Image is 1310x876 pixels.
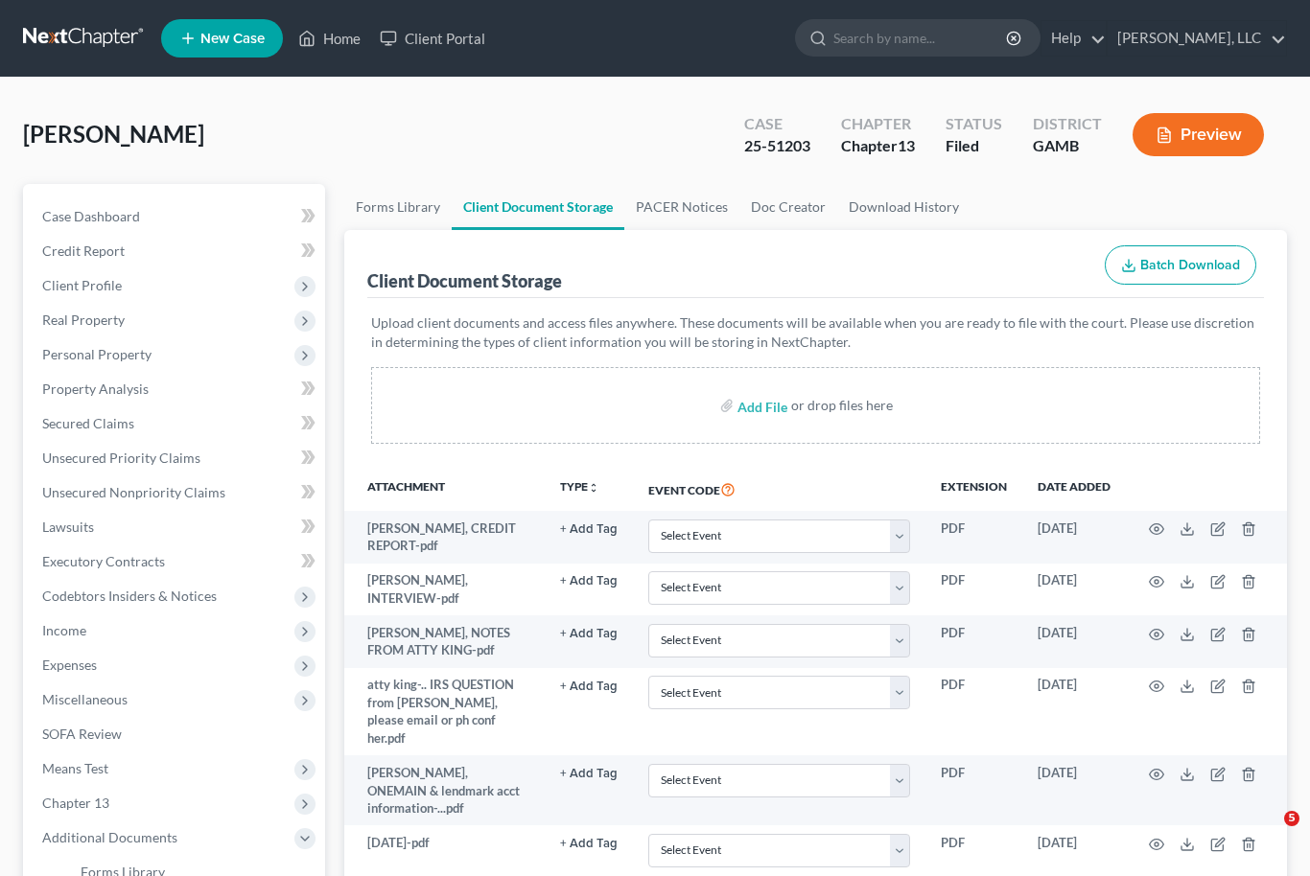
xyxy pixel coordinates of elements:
[27,717,325,751] a: SOFA Review
[344,467,545,511] th: Attachment
[1022,615,1126,668] td: [DATE]
[1033,135,1102,157] div: GAMB
[791,396,893,415] div: or drop files here
[42,242,125,259] span: Credit Report
[42,760,108,776] span: Means Test
[560,628,618,640] button: + Add Tag
[1041,21,1106,56] a: Help
[42,726,122,742] span: SOFA Review
[42,795,109,811] span: Chapter 13
[560,838,618,850] button: + Add Tag
[925,668,1022,756] td: PDF
[367,269,562,292] div: Client Document Storage
[1105,245,1256,286] button: Batch Download
[200,32,265,46] span: New Case
[42,588,217,604] span: Codebtors Insiders & Notices
[925,615,1022,668] td: PDF
[42,829,177,845] span: Additional Documents
[1284,811,1299,826] span: 5
[452,184,624,230] a: Client Document Storage
[27,510,325,544] a: Lawsuits
[1108,21,1286,56] a: [PERSON_NAME], LLC
[560,575,618,588] button: + Add Tag
[42,691,128,707] span: Miscellaneous
[42,450,200,466] span: Unsecured Priority Claims
[833,20,1009,56] input: Search by name...
[344,668,545,756] td: atty king-.. IRS QUESTION from [PERSON_NAME], please email or ph conf her.pdf
[344,755,545,825] td: [PERSON_NAME], ONEMAIN & lendmark acct information-...pdf
[1033,113,1102,135] div: District
[841,135,915,157] div: Chapter
[42,277,122,293] span: Client Profile
[588,482,599,494] i: unfold_more
[898,136,915,154] span: 13
[1022,668,1126,756] td: [DATE]
[42,519,94,535] span: Lawsuits
[633,467,925,511] th: Event Code
[624,184,739,230] a: PACER Notices
[560,834,618,852] a: + Add Tag
[1022,511,1126,564] td: [DATE]
[560,764,618,782] a: + Add Tag
[1022,755,1126,825] td: [DATE]
[744,113,810,135] div: Case
[27,544,325,579] a: Executory Contracts
[837,184,971,230] a: Download History
[42,415,134,431] span: Secured Claims
[344,825,545,875] td: [DATE]-pdf
[560,680,618,693] button: + Add Tag
[560,624,618,642] a: + Add Tag
[27,406,325,441] a: Secured Claims
[42,311,125,328] span: Real Property
[925,755,1022,825] td: PDF
[344,184,452,230] a: Forms Library
[925,467,1022,511] th: Extension
[42,346,152,362] span: Personal Property
[1022,467,1126,511] th: Date added
[1022,825,1126,875] td: [DATE]
[27,441,325,475] a: Unsecured Priority Claims
[370,21,495,56] a: Client Portal
[344,615,545,668] td: [PERSON_NAME], NOTES FROM ATTY KING-pdf
[42,622,86,638] span: Income
[925,825,1022,875] td: PDF
[841,113,915,135] div: Chapter
[560,523,618,536] button: + Add Tag
[1022,564,1126,616] td: [DATE]
[560,519,618,538] a: + Add Tag
[23,120,204,148] span: [PERSON_NAME]
[946,135,1002,157] div: Filed
[42,553,165,569] span: Executory Contracts
[560,768,618,780] button: + Add Tag
[42,208,140,224] span: Case Dashboard
[1245,811,1291,857] iframe: Intercom live chat
[42,484,225,500] span: Unsecured Nonpriority Claims
[925,564,1022,616] td: PDF
[27,475,325,510] a: Unsecured Nonpriority Claims
[560,676,618,694] a: + Add Tag
[27,372,325,406] a: Property Analysis
[946,113,1002,135] div: Status
[27,234,325,268] a: Credit Report
[744,135,810,157] div: 25-51203
[42,657,97,673] span: Expenses
[27,199,325,234] a: Case Dashboard
[1140,257,1240,273] span: Batch Download
[560,481,599,494] button: TYPEunfold_more
[42,380,149,397] span: Property Analysis
[560,571,618,589] a: + Add Tag
[1133,113,1264,156] button: Preview
[289,21,370,56] a: Home
[344,511,545,564] td: [PERSON_NAME], CREDIT REPORT-pdf
[344,564,545,616] td: [PERSON_NAME], INTERVIEW-pdf
[739,184,837,230] a: Doc Creator
[925,511,1022,564] td: PDF
[371,313,1261,352] p: Upload client documents and access files anywhere. These documents will be available when you are...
